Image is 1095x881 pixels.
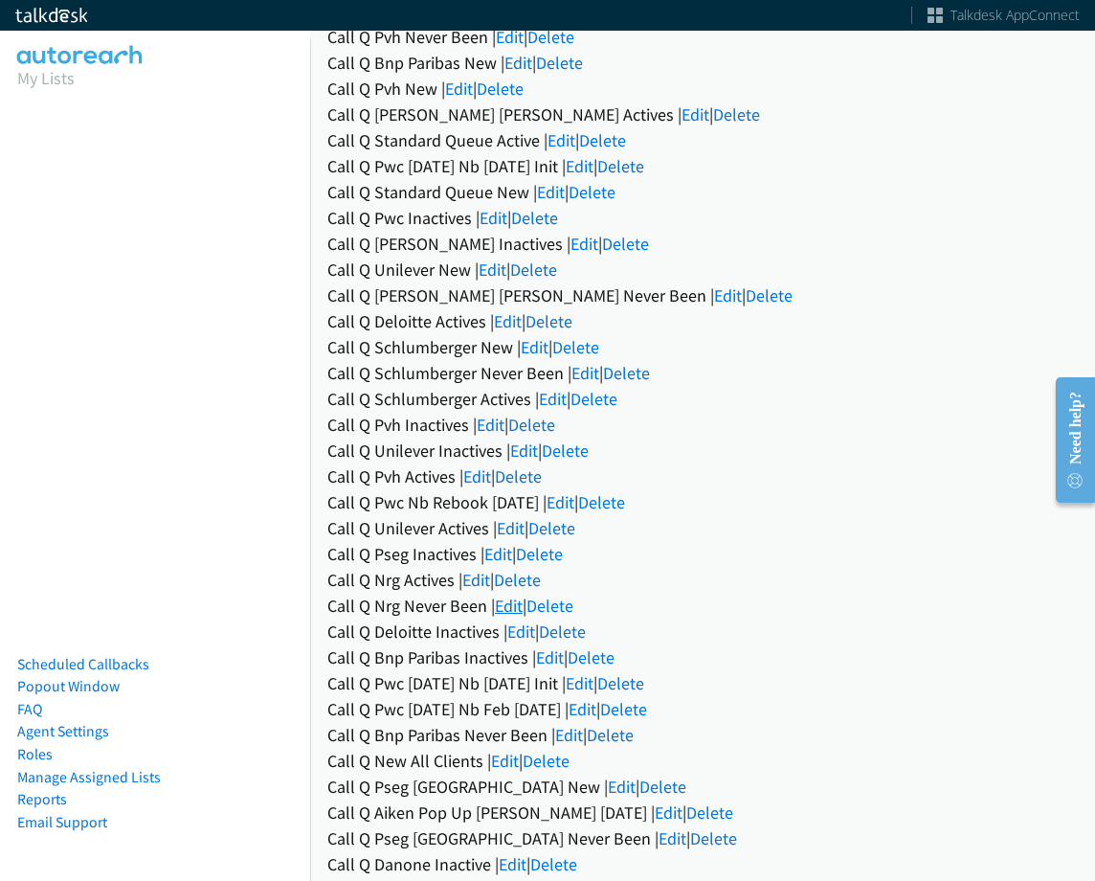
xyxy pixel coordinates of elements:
[600,698,647,720] a: Delete
[327,489,1078,515] div: Call Q Pwc Nb Rebook [DATE] | |
[495,465,542,487] a: Delete
[327,696,1078,722] div: Call Q Pwc [DATE] Nb Feb [DATE] | |
[536,52,583,74] a: Delete
[494,569,541,591] a: Delete
[17,813,107,831] a: Email Support
[463,465,491,487] a: Edit
[445,78,473,100] a: Edit
[504,52,532,74] a: Edit
[587,724,634,746] a: Delete
[327,205,1078,231] div: Call Q Pwc Inactives | |
[566,672,593,694] a: Edit
[327,257,1078,282] div: Call Q Unilever New | |
[537,181,565,203] a: Edit
[497,517,525,539] a: Edit
[327,102,1078,127] div: Call Q [PERSON_NAME] [PERSON_NAME] Actives | |
[690,827,737,849] a: Delete
[494,310,522,332] a: Edit
[327,438,1078,463] div: Call Q Unilever Inactives | |
[536,646,564,668] a: Edit
[327,360,1078,386] div: Call Q Schlumberger Never Been | |
[570,233,598,255] a: Edit
[655,802,682,824] a: Edit
[17,790,67,808] a: Reports
[746,284,793,306] a: Delete
[927,6,1080,25] a: Talkdesk AppConnect
[17,700,42,718] a: FAQ
[566,155,593,177] a: Edit
[578,491,625,513] a: Delete
[327,412,1078,438] div: Call Q Pvh Inactives | |
[608,776,636,798] a: Edit
[327,282,1078,308] div: Call Q [PERSON_NAME] [PERSON_NAME] Never Been | |
[327,24,1078,50] div: Call Q Pvh Never Been | |
[508,414,555,436] a: Delete
[17,67,75,89] a: My Lists
[539,388,567,410] a: Edit
[568,646,615,668] a: Delete
[17,677,120,695] a: Popout Window
[327,722,1078,748] div: Call Q Bnp Paribas Never Been | |
[327,825,1078,851] div: Call Q Pseg [GEOGRAPHIC_DATA] Never Been | |
[491,750,519,772] a: Edit
[327,567,1078,593] div: Call Q Nrg Actives | |
[527,26,574,48] a: Delete
[327,50,1078,76] div: Call Q Bnp Paribas New | |
[547,129,575,151] a: Edit
[327,541,1078,567] div: Call Q Pseg Inactives | |
[327,774,1078,800] div: Call Q Pseg [GEOGRAPHIC_DATA] New | |
[521,336,548,358] a: Edit
[639,776,686,798] a: Delete
[597,155,644,177] a: Delete
[495,595,523,617] a: Edit
[528,517,575,539] a: Delete
[542,440,589,462] a: Delete
[17,722,109,740] a: Agent Settings
[686,802,733,824] a: Delete
[552,336,599,358] a: Delete
[17,745,53,763] a: Roles
[571,362,599,384] a: Edit
[659,827,686,849] a: Edit
[597,672,644,694] a: Delete
[327,153,1078,179] div: Call Q Pwc [DATE] Nb [DATE] Init | |
[603,362,650,384] a: Delete
[327,670,1078,696] div: Call Q Pwc [DATE] Nb [DATE] Init | |
[462,569,490,591] a: Edit
[477,414,504,436] a: Edit
[539,621,586,643] a: Delete
[327,308,1078,334] div: Call Q Deloitte Actives | |
[327,748,1078,774] div: Call Q New All Clients | |
[579,129,626,151] a: Delete
[516,543,563,565] a: Delete
[569,698,596,720] a: Edit
[569,181,615,203] a: Delete
[570,388,617,410] a: Delete
[510,440,538,462] a: Edit
[327,334,1078,360] div: Call Q Schlumberger New | |
[327,179,1078,205] div: Call Q Standard Queue New | |
[477,78,524,100] a: Delete
[327,851,1078,877] div: Call Q Danone Inactive | |
[327,127,1078,153] div: Call Q Standard Queue Active | |
[555,724,583,746] a: Edit
[327,231,1078,257] div: Call Q [PERSON_NAME] Inactives | |
[327,619,1078,644] div: Call Q Deloitte Inactives | |
[507,621,535,643] a: Edit
[17,768,161,786] a: Manage Assigned Lists
[714,284,742,306] a: Edit
[480,207,507,229] a: Edit
[327,515,1078,541] div: Call Q Unilever Actives | |
[526,595,573,617] a: Delete
[523,750,570,772] a: Delete
[525,310,572,332] a: Delete
[327,76,1078,102] div: Call Q Pvh New | |
[510,259,557,281] a: Delete
[327,644,1078,670] div: Call Q Bnp Paribas Inactives | |
[1039,364,1095,516] iframe: Resource Center
[327,463,1078,489] div: Call Q Pvh Actives | |
[499,853,526,875] a: Edit
[511,207,558,229] a: Delete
